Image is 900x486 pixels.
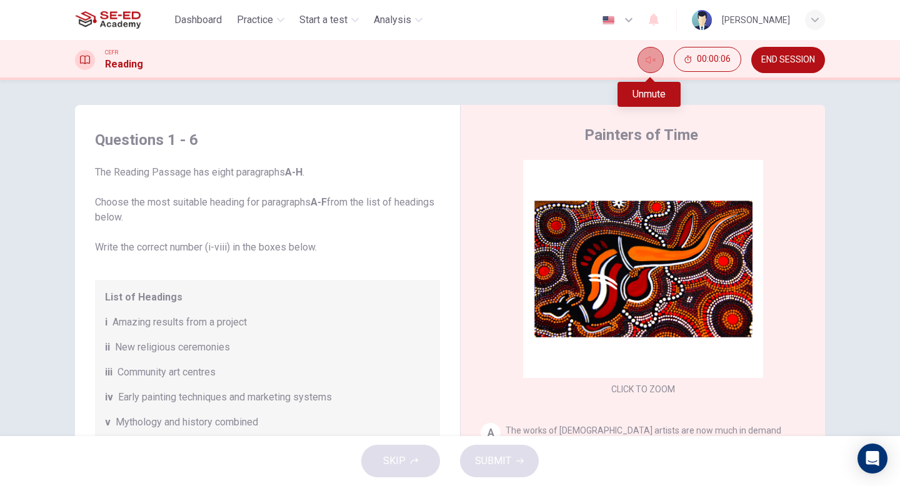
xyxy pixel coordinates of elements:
h4: Questions 1 - 6 [95,130,440,150]
span: iv [105,390,113,405]
div: A [481,423,501,443]
div: Open Intercom Messenger [857,444,887,474]
span: Analysis [374,12,411,27]
a: SE-ED Academy logo [75,7,169,32]
img: Profile picture [692,10,712,30]
span: v [105,415,111,430]
span: 00:00:06 [697,54,731,64]
span: The Reading Passage has eight paragraphs . Choose the most suitable heading for paragraphs from t... [95,165,440,255]
span: i [105,315,107,330]
button: END SESSION [751,47,825,73]
span: Mythology and history combined [116,415,258,430]
span: Start a test [299,12,347,27]
span: ii [105,340,110,355]
span: Community art centres [117,365,216,380]
span: Early painting techniques and marketing systems [118,390,332,405]
div: Unmute [637,47,664,73]
b: A-H [285,166,302,178]
span: New religious ceremonies [115,340,230,355]
b: A-F [311,196,327,208]
span: iii [105,365,112,380]
div: [PERSON_NAME] [722,12,790,27]
span: Dashboard [174,12,222,27]
img: SE-ED Academy logo [75,7,141,32]
span: Practice [237,12,273,27]
button: 00:00:06 [674,47,741,72]
button: Dashboard [169,9,227,31]
button: Start a test [294,9,364,31]
span: END SESSION [761,55,815,65]
h1: Reading [105,57,143,72]
div: Unmute [617,82,681,107]
span: Amazing results from a project [112,315,247,330]
span: CEFR [105,48,118,57]
h4: Painters of Time [584,125,698,145]
div: Hide [674,47,741,73]
span: List of Headings [105,290,430,305]
button: Practice [232,9,289,31]
img: en [601,16,616,25]
button: Analysis [369,9,427,31]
